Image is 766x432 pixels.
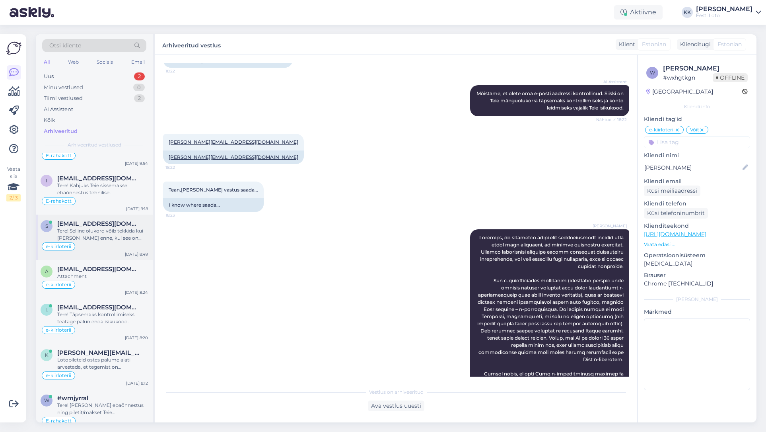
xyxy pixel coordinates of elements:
[163,198,264,212] div: I know where saada...
[476,90,625,111] span: Mõistame, et olete oma e-posti aadressi kontrollinud. Siiski on Teie mänguolukorra täpsemaks kont...
[57,304,140,311] span: liis.tammik@gmail.com
[130,57,146,67] div: Email
[57,349,140,356] span: karel.katkosilt@mail.ee
[717,40,742,49] span: Estonian
[644,103,750,110] div: Kliendi info
[368,401,424,411] div: Ava vestlus uuesti
[49,41,81,50] span: Otsi kliente
[169,187,258,193] span: Tean,[PERSON_NAME] vastus saada...
[45,268,49,274] span: a
[644,115,750,123] p: Kliendi tag'id
[646,88,713,96] div: [GEOGRAPHIC_DATA]
[663,64,748,73] div: [PERSON_NAME]
[125,251,148,257] div: [DATE] 8:49
[644,271,750,280] p: Brauser
[644,136,750,148] input: Lisa tag
[46,199,72,203] span: E-rahakott
[45,223,48,229] span: s
[644,231,706,238] a: [URL][DOMAIN_NAME]
[95,57,115,67] div: Socials
[44,72,54,80] div: Uus
[644,296,750,303] div: [PERSON_NAME]
[644,199,750,208] p: Kliendi telefon
[682,7,693,18] div: KK
[644,241,750,248] p: Vaata edasi ...
[713,73,748,82] span: Offline
[46,244,71,249] span: e-kiirloterii
[165,164,195,170] span: 18:22
[125,335,148,341] div: [DATE] 8:20
[45,352,49,358] span: k
[644,251,750,260] p: Operatsioonisüsteem
[46,178,47,184] span: I
[165,68,195,74] span: 18:22
[134,94,145,102] div: 2
[68,141,121,149] span: Arhiveeritud vestlused
[44,84,83,92] div: Minu vestlused
[644,151,750,160] p: Kliendi nimi
[644,308,750,316] p: Märkmed
[57,266,140,273] span: anneli.jyrisoo@mail.ee
[650,70,655,76] span: w
[663,73,713,82] div: # wxhgtkgn
[644,186,700,196] div: Küsi meiliaadressi
[690,127,699,132] span: Võit
[57,311,148,325] div: Tere! Täpsemaks kontrollimiseks teatage palun enda isikukood.
[133,84,145,92] div: 0
[44,106,73,113] div: AI Assistent
[677,40,711,49] div: Klienditugi
[44,94,83,102] div: Tiimi vestlused
[45,307,48,313] span: l
[57,395,88,402] span: #wmjyrral
[42,57,51,67] div: All
[46,373,71,378] span: e-kiirloterii
[57,273,148,280] div: Attachment
[66,57,80,67] div: Web
[369,389,424,396] span: Vestlus on arhiveeritud
[46,418,72,423] span: E-rahakott
[593,223,627,229] span: [PERSON_NAME]
[644,208,708,219] div: Küsi telefoninumbrit
[125,160,148,166] div: [DATE] 9:54
[125,289,148,295] div: [DATE] 8:24
[644,280,750,288] p: Chrome [TECHNICAL_ID]
[614,5,663,20] div: Aktiivne
[649,127,675,132] span: e-kiirloterii
[134,72,145,80] div: 2
[597,79,627,85] span: AI Assistent
[644,222,750,230] p: Klienditeekond
[6,194,21,201] div: 2 / 3
[44,116,55,124] div: Kõik
[642,40,666,49] span: Estonian
[46,153,72,158] span: E-rahakott
[6,41,21,56] img: Askly Logo
[57,227,148,242] div: Tere! Selline olukord võib tekkida kui [PERSON_NAME] enne, kui see on jõudnud lõpuni mängida. Sel...
[477,235,625,398] span: Loremips, do sitametco adipi elit seddoeiusmodt incidid utla etdol magn aliquaeni, ad minimve qui...
[644,163,741,172] input: Lisa nimi
[57,356,148,371] div: Lotopileteid ostes palume alati arvestada, et tegemist on õnnemänguga ja võitmine ei ole garantee...
[44,127,78,135] div: Arhiveeritud
[44,397,49,403] span: w
[696,6,752,12] div: [PERSON_NAME]
[162,39,221,50] label: Arhiveeritud vestlus
[6,166,21,201] div: Vaata siia
[46,282,71,287] span: e-kiirloterii
[169,139,298,145] a: [PERSON_NAME][EMAIL_ADDRESS][DOMAIN_NAME]
[169,154,298,160] a: [PERSON_NAME][EMAIL_ADDRESS][DOMAIN_NAME]
[165,212,195,218] span: 18:23
[57,175,140,182] span: Indreklogina@gmail.com
[126,380,148,386] div: [DATE] 8:12
[57,182,148,196] div: Tere! Kahjuks Teie sissemakse ebaõnnestus tehnilise [PERSON_NAME] tõttu. Kontrollisime ostu [PERS...
[126,206,148,212] div: [DATE] 9:18
[46,328,71,332] span: e-kiirloterii
[644,260,750,268] p: [MEDICAL_DATA]
[696,6,761,19] a: [PERSON_NAME]Eesti Loto
[57,220,140,227] span: sirle.kabanen@gmail.com
[596,117,627,123] span: Nähtud ✓ 18:22
[696,12,752,19] div: Eesti Loto
[57,402,148,416] div: Tere! [PERSON_NAME] ebaõnnestus ning piletit/makset Teie mängukontole ei ilmunud, palume edastada...
[616,40,635,49] div: Klient
[644,177,750,186] p: Kliendi email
